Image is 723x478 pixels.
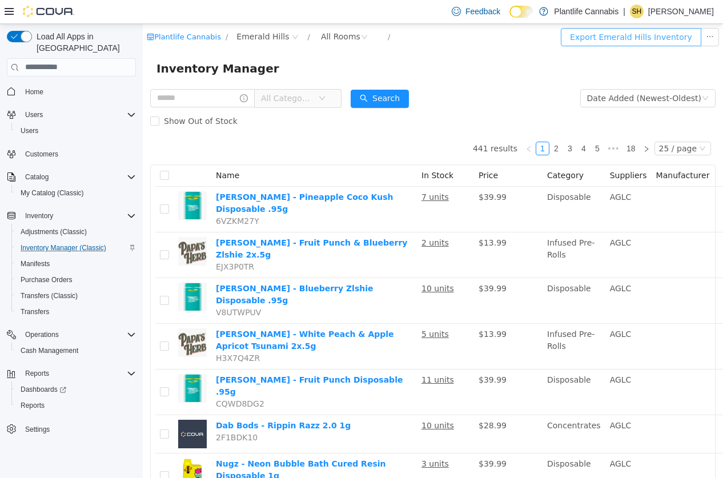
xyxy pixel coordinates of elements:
button: icon: searchSearch [208,66,266,84]
span: Reports [21,367,136,380]
span: Operations [21,328,136,342]
a: Dab Bods - Rippin Razz 2.0 1g [73,397,208,406]
a: Transfers (Classic) [16,289,82,303]
button: Cash Management [11,343,140,359]
a: Settings [21,423,54,436]
span: Reports [16,399,136,412]
i: icon: info-circle [97,70,105,78]
button: Adjustments (Classic) [11,224,140,240]
span: Suppliers [467,147,504,156]
a: Reports [16,399,49,412]
span: / [83,9,85,17]
a: Transfers [16,305,54,319]
span: AGLC [467,214,489,223]
nav: Complex example [7,79,136,467]
span: Transfers [16,305,136,319]
a: Customers [21,147,63,161]
span: Load All Apps in [GEOGRAPHIC_DATA] [32,31,136,54]
a: icon: shopPlantlife Cannabis [4,9,78,17]
button: Reports [2,365,140,381]
a: [PERSON_NAME] - Fruit Punch Disposable .95g [73,351,260,372]
button: Export Emerald Hills Inventory [418,4,559,22]
span: Inventory Manager (Classic) [21,243,106,252]
span: Transfers [21,307,49,316]
span: In Stock [279,147,311,156]
img: Cova [23,6,74,17]
span: $39.99 [336,168,364,178]
span: Users [16,124,136,138]
button: My Catalog (Classic) [11,185,140,201]
u: 10 units [279,260,311,269]
span: AGLC [467,351,489,360]
span: Adjustments (Classic) [16,225,136,239]
span: $13.99 [336,306,364,315]
button: icon: ellipsis [558,4,576,22]
span: H3X7Q4ZR [73,330,117,339]
a: [PERSON_NAME] - White Peach & Apple Apricot Tsunami 2x.5g [73,306,251,327]
span: Users [25,110,43,119]
span: ••• [461,118,480,131]
span: Settings [21,421,136,436]
td: Disposable [400,254,463,300]
button: Inventory [2,208,140,224]
img: Papa's Herb - White Peach & Apple Apricot Tsunami 2x.5g hero shot [35,304,64,333]
li: 441 results [330,118,375,131]
span: / [245,9,247,17]
span: Manifests [21,259,50,268]
span: 6VZKM27Y [73,192,117,202]
a: 5 [448,118,461,131]
span: Price [336,147,355,156]
a: Users [16,124,43,138]
div: 25 / page [516,118,554,131]
span: $28.99 [336,397,364,406]
span: AGLC [467,260,489,269]
span: Settings [25,425,50,434]
span: $13.99 [336,214,364,223]
button: Settings [2,420,140,437]
li: Previous Page [379,118,393,131]
span: Purchase Orders [21,275,73,284]
span: $39.99 [336,435,364,444]
li: 2 [407,118,420,131]
img: Papa's Herb - Pineapple Coco Kush Disposable .95g hero shot [35,167,64,196]
span: Reports [25,369,49,378]
a: Nugz - Neon Bubble Bath Cured Resin Disposable 1g [73,435,243,456]
li: Next 5 Pages [461,118,480,131]
span: Reports [21,401,45,410]
span: $39.99 [336,260,364,269]
span: AGLC [467,397,489,406]
button: Users [21,108,47,122]
span: Inventory Manager [14,35,143,54]
td: Concentrates [400,391,463,429]
span: Adjustments (Classic) [21,227,87,236]
button: Reports [11,397,140,413]
i: icon: left [383,122,389,128]
span: Customers [21,147,136,161]
span: V8UTWPUV [73,284,118,293]
span: Purchase Orders [16,273,136,287]
span: Cash Management [21,346,78,355]
span: Home [21,85,136,99]
button: Catalog [21,170,53,184]
div: All Rooms [178,4,218,21]
span: AGLC [467,168,489,178]
span: Name [73,147,97,156]
button: Transfers [11,304,140,320]
button: Transfers (Classic) [11,288,140,304]
td: Disposable [400,429,463,475]
button: Catalog [2,169,140,185]
button: Users [2,107,140,123]
span: Home [25,87,43,97]
li: 18 [480,118,497,131]
button: Inventory Manager (Classic) [11,240,140,256]
a: Cash Management [16,344,83,358]
p: Plantlife Cannabis [554,5,618,18]
li: 1 [393,118,407,131]
u: 5 units [279,306,306,315]
span: Dashboards [16,383,136,396]
u: 3 units [279,435,306,444]
span: Customers [25,150,58,159]
li: 3 [420,118,434,131]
